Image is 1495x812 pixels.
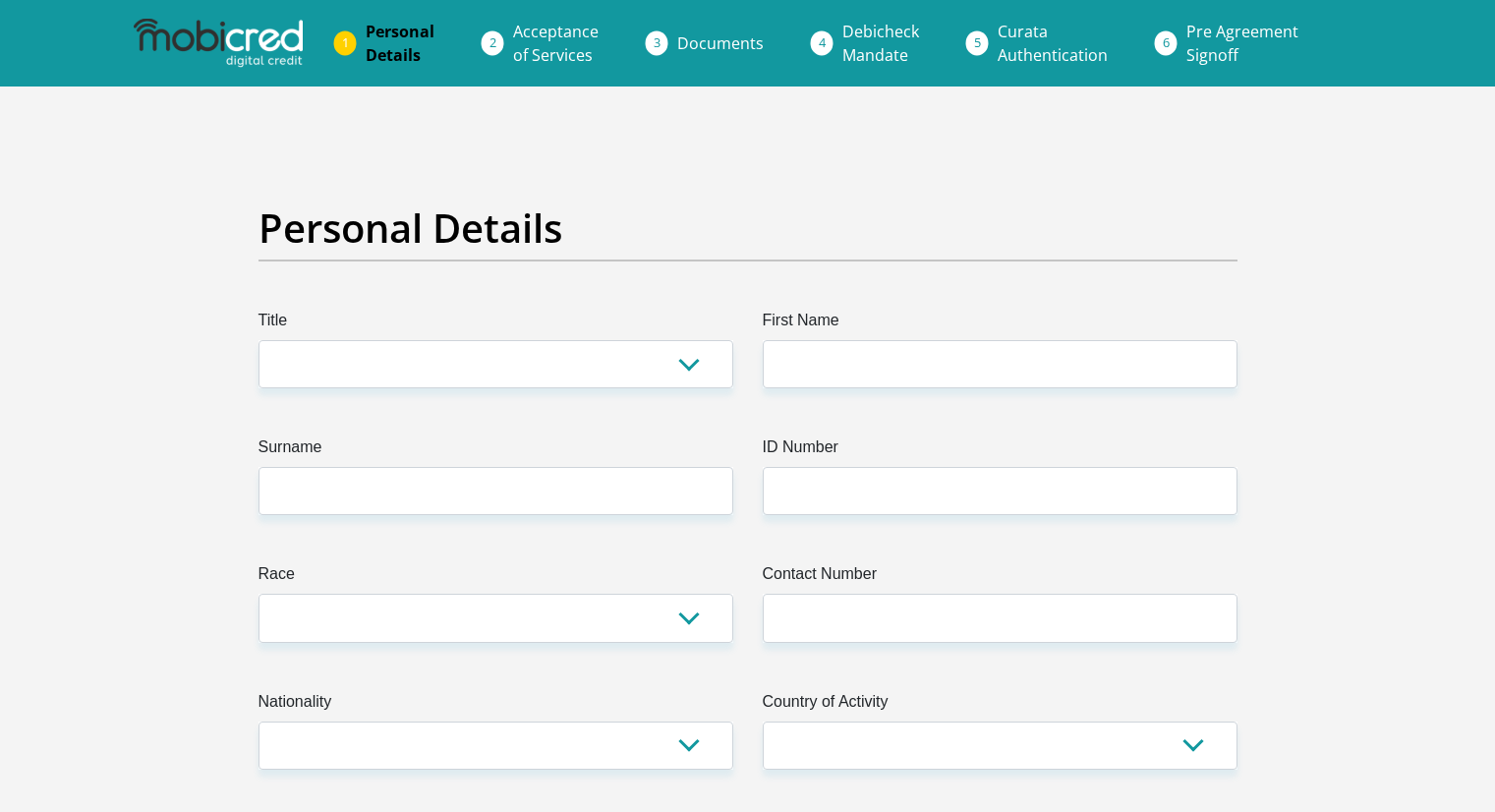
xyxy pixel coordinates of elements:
[1186,21,1298,66] span: Pre Agreement Signoff
[763,562,1237,594] label: Contact Number
[497,12,614,75] a: Acceptanceof Services
[661,24,779,63] a: Documents
[763,309,1237,340] label: First Name
[259,690,733,722] label: Nationality
[1171,12,1314,75] a: Pre AgreementSignoff
[677,32,764,54] span: Documents
[998,21,1108,66] span: Curata Authentication
[763,340,1237,388] input: First Name
[259,435,733,467] label: Surname
[350,12,450,75] a: PersonalDetails
[763,467,1237,515] input: ID Number
[827,12,935,75] a: DebicheckMandate
[259,467,733,515] input: Surname
[259,309,733,340] label: Title
[366,21,434,66] span: Personal Details
[134,19,303,68] img: mobicred logo
[259,562,733,594] label: Race
[763,435,1237,467] label: ID Number
[513,21,599,66] span: Acceptance of Services
[259,204,1237,252] h2: Personal Details
[842,21,919,66] span: Debicheck Mandate
[982,12,1123,75] a: CurataAuthentication
[763,594,1237,642] input: Contact Number
[763,690,1237,722] label: Country of Activity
